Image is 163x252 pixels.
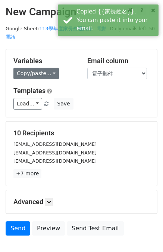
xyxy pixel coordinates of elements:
small: Google Sheet: [6,26,106,40]
div: 聊天小工具 [126,216,163,252]
a: +7 more [13,169,41,178]
a: Load... [13,98,42,110]
small: [EMAIL_ADDRESS][DOMAIN_NAME] [13,150,97,156]
h5: Email column [87,57,150,65]
a: Preview [32,221,65,236]
a: Send [6,221,30,236]
button: Save [54,98,73,110]
div: Copied {{家長姓名}}. You can paste it into your email. [76,7,156,33]
small: [EMAIL_ADDRESS][DOMAIN_NAME] [13,158,97,164]
a: 113學年度家長會通訊錄 - 電郵電話 [6,26,106,40]
a: Templates [13,87,46,95]
h5: 10 Recipients [13,129,150,137]
iframe: Chat Widget [126,216,163,252]
small: [EMAIL_ADDRESS][DOMAIN_NAME] [13,141,97,147]
h2: New Campaign [6,6,157,18]
a: Copy/paste... [13,68,59,79]
a: Send Test Email [67,221,123,236]
h5: Variables [13,57,76,65]
h5: Advanced [13,198,150,206]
